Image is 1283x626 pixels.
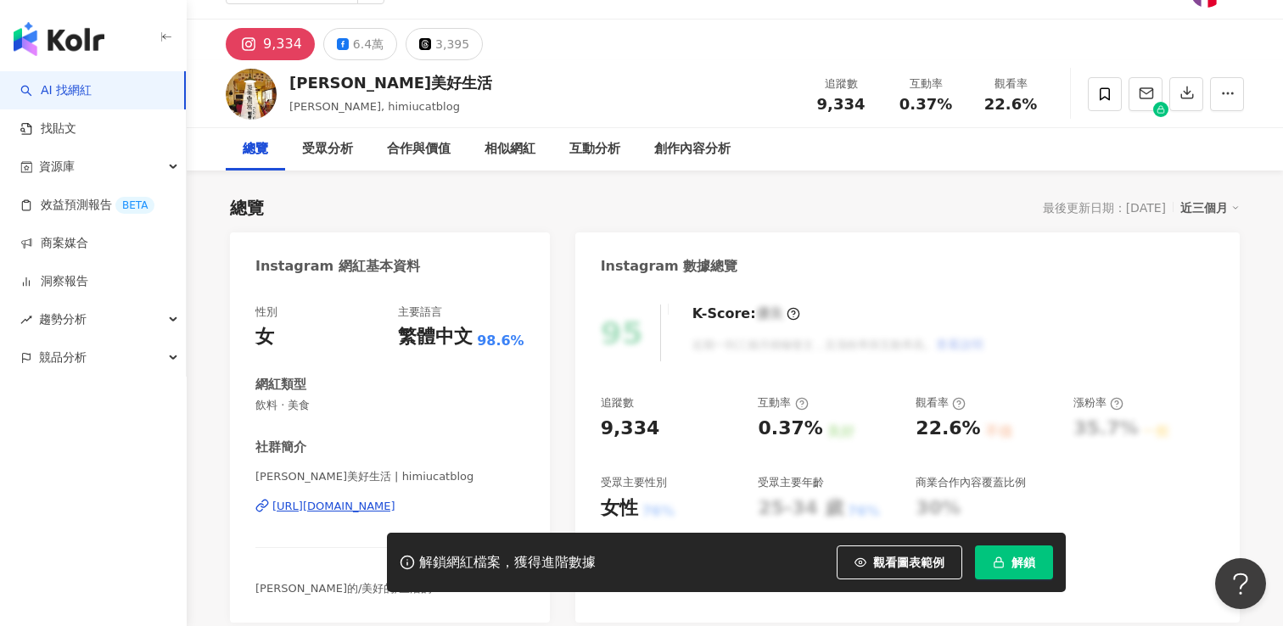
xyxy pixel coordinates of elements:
[323,28,397,60] button: 6.4萬
[978,75,1043,92] div: 觀看率
[477,332,524,350] span: 98.6%
[899,96,952,113] span: 0.37%
[255,469,524,484] span: [PERSON_NAME]美好生活 | himiucatblog
[263,32,302,56] div: 9,334
[255,439,306,456] div: 社群簡介
[916,395,966,411] div: 觀看率
[692,305,800,323] div: K-Score :
[302,139,353,159] div: 受眾分析
[398,324,473,350] div: 繁體中文
[255,376,306,394] div: 網紅類型
[1180,197,1240,219] div: 近三個月
[272,499,395,514] div: [URL][DOMAIN_NAME]
[419,554,596,572] div: 解鎖網紅檔案，獲得進階數據
[289,72,492,93] div: [PERSON_NAME]美好生活
[255,398,524,413] span: 飲料 · 美食
[1011,556,1035,569] span: 解鎖
[654,139,731,159] div: 創作內容分析
[817,95,866,113] span: 9,334
[569,139,620,159] div: 互動分析
[975,545,1053,579] button: 解鎖
[485,139,535,159] div: 相似網紅
[39,338,87,377] span: 競品分析
[353,32,384,56] div: 6.4萬
[601,416,660,442] div: 9,334
[435,32,469,56] div: 3,395
[387,139,451,159] div: 合作與價值
[255,257,420,276] div: Instagram 網紅基本資料
[39,148,75,186] span: 資源庫
[289,100,460,113] span: [PERSON_NAME], himiucatblog
[1043,201,1166,215] div: 最後更新日期：[DATE]
[398,305,442,320] div: 主要語言
[984,96,1037,113] span: 22.6%
[14,22,104,56] img: logo
[255,324,274,350] div: 女
[809,75,873,92] div: 追蹤數
[20,273,88,290] a: 洞察報告
[20,235,88,252] a: 商案媒合
[758,475,824,490] div: 受眾主要年齡
[39,300,87,338] span: 趨勢分析
[20,197,154,214] a: 效益預測報告BETA
[20,82,92,99] a: searchAI 找網紅
[243,139,268,159] div: 總覽
[916,416,980,442] div: 22.6%
[226,69,277,120] img: KOL Avatar
[601,495,638,522] div: 女性
[873,556,944,569] span: 觀看圖表範例
[758,395,808,411] div: 互動率
[406,28,483,60] button: 3,395
[226,28,315,60] button: 9,334
[601,395,634,411] div: 追蹤數
[601,475,667,490] div: 受眾主要性別
[20,120,76,137] a: 找貼文
[837,545,962,579] button: 觀看圖表範例
[894,75,958,92] div: 互動率
[255,499,524,514] a: [URL][DOMAIN_NAME]
[1073,395,1123,411] div: 漲粉率
[230,196,264,220] div: 總覽
[20,314,32,326] span: rise
[916,475,1026,490] div: 商業合作內容覆蓋比例
[255,305,277,320] div: 性別
[758,416,822,442] div: 0.37%
[601,257,738,276] div: Instagram 數據總覽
